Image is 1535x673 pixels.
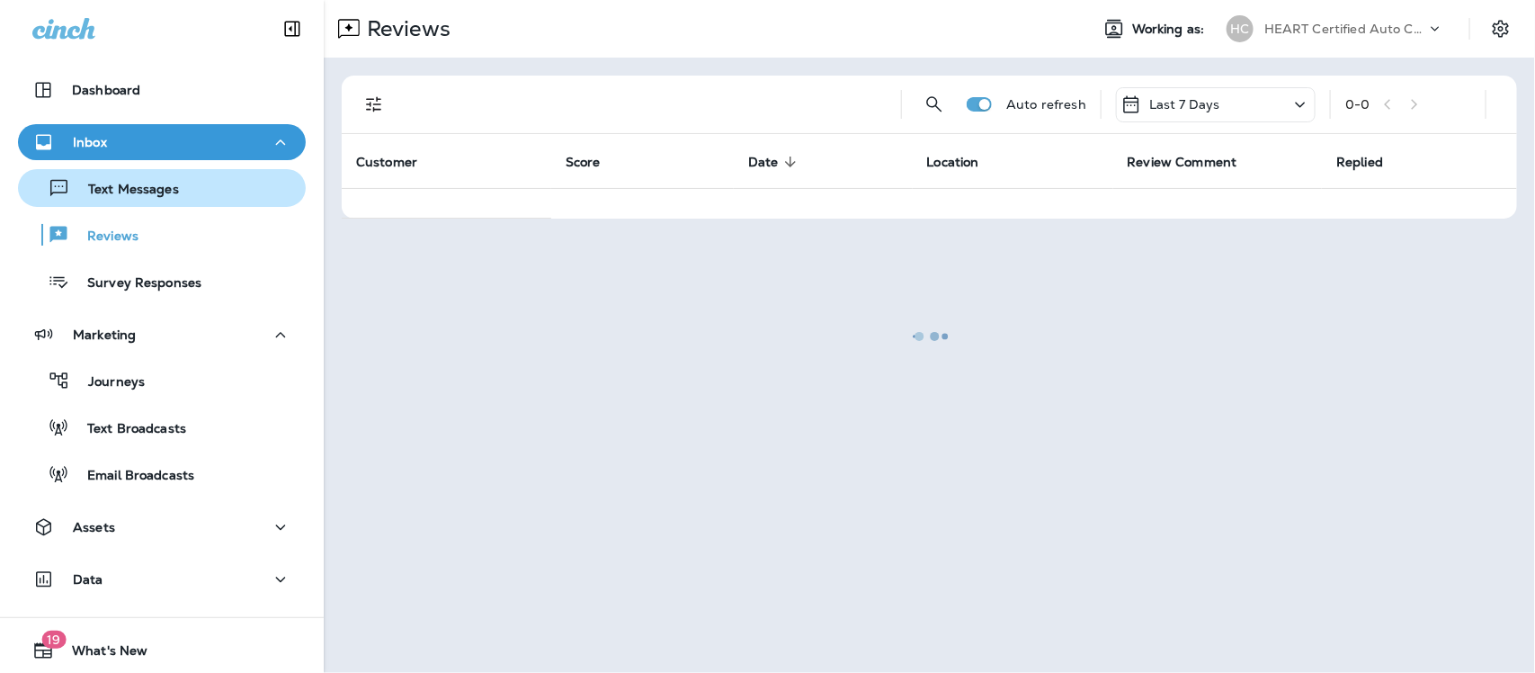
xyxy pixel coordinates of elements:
[69,275,201,292] p: Survey Responses
[18,362,306,399] button: Journeys
[18,263,306,301] button: Survey Responses
[18,72,306,108] button: Dashboard
[18,633,306,669] button: 19What's New
[73,328,136,342] p: Marketing
[267,11,317,47] button: Collapse Sidebar
[54,643,147,665] span: What's New
[70,374,145,391] p: Journeys
[18,561,306,597] button: Data
[18,169,306,207] button: Text Messages
[70,182,179,199] p: Text Messages
[69,421,186,438] p: Text Broadcasts
[18,455,306,493] button: Email Broadcasts
[72,83,140,97] p: Dashboard
[18,216,306,254] button: Reviews
[73,572,103,587] p: Data
[69,468,194,485] p: Email Broadcasts
[69,229,138,246] p: Reviews
[41,631,66,649] span: 19
[18,124,306,160] button: Inbox
[18,317,306,353] button: Marketing
[18,408,306,446] button: Text Broadcasts
[73,520,115,534] p: Assets
[73,135,107,149] p: Inbox
[18,509,306,545] button: Assets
